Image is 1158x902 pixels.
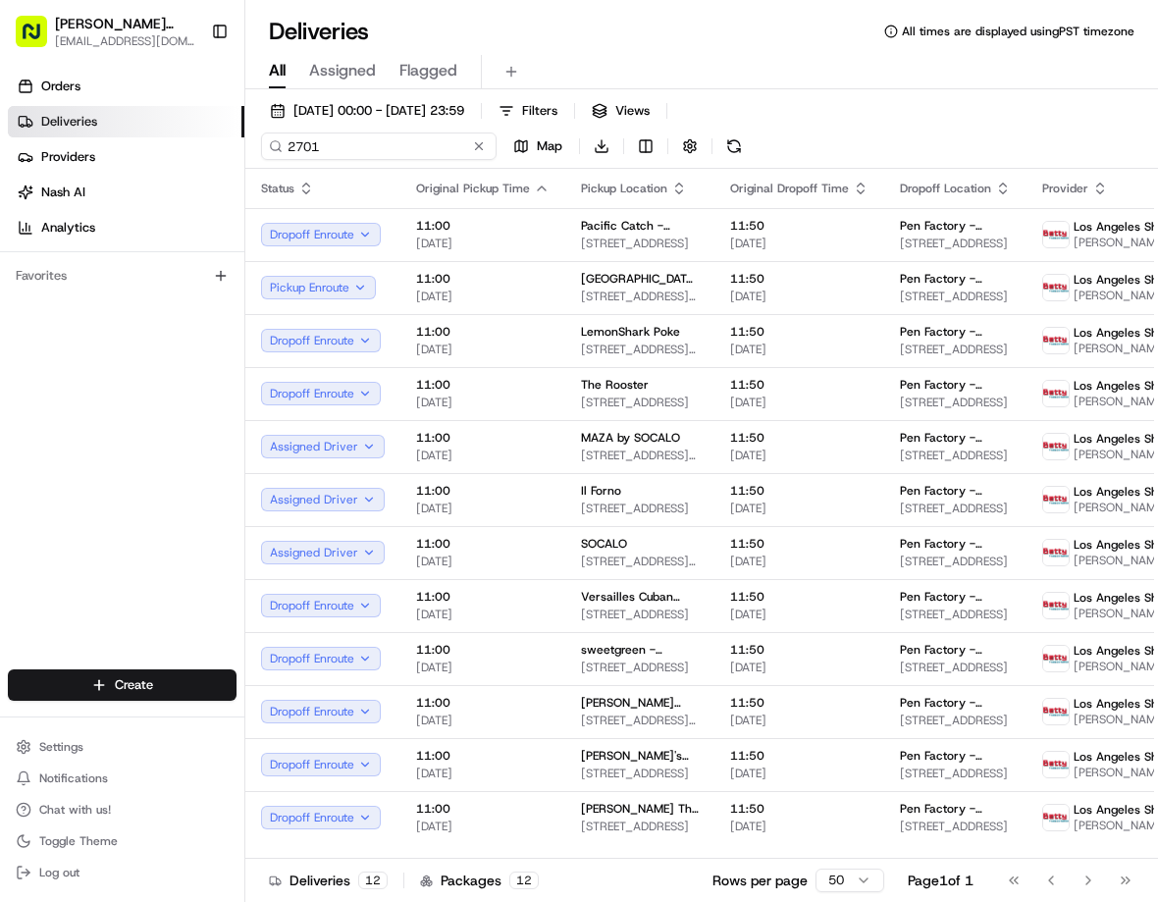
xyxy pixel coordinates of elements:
div: We're available if you need us! [88,207,270,223]
span: Pacific Catch - [GEOGRAPHIC_DATA][PERSON_NAME] [581,218,699,234]
button: Create [8,669,237,701]
span: [EMAIL_ADDRESS][DOMAIN_NAME] [55,33,195,49]
span: [DATE] [416,395,550,410]
p: Welcome 👋 [20,79,357,110]
span: [DATE] [730,766,868,781]
span: Pen Factory - Activision [900,271,1011,287]
button: Notifications [8,765,237,792]
button: See all [304,251,357,275]
span: [DATE] [730,713,868,728]
a: 📗Knowledge Base [12,378,158,413]
img: betty.jpg [1043,275,1069,300]
span: [STREET_ADDRESS] [581,660,699,675]
span: Status [261,181,294,196]
img: betty.jpg [1043,540,1069,565]
button: Dropoff Enroute [261,753,381,776]
input: Clear [51,127,324,147]
span: 11:50 [730,589,868,605]
span: Pen Factory - Activision [900,218,1011,234]
span: Knowledge Base [39,386,150,405]
span: [DATE] [416,236,550,251]
p: Rows per page [712,871,808,890]
span: Pen Factory - Activision [900,377,1011,393]
button: [PERSON_NAME] Transportation[EMAIL_ADDRESS][DOMAIN_NAME] [8,8,203,55]
button: Pickup Enroute [261,276,376,299]
span: [DATE] [730,607,868,622]
span: LemonShark Poke [581,324,680,340]
span: [STREET_ADDRESS][PERSON_NAME] [581,713,699,728]
div: Past conversations [20,255,126,271]
img: betty.jpg [1043,593,1069,618]
span: [DATE] [730,395,868,410]
button: Log out [8,859,237,886]
span: [DATE] [730,342,868,357]
span: • [113,304,120,320]
span: [STREET_ADDRESS][PERSON_NAME] [581,448,699,463]
span: SOCALO [581,536,627,552]
span: [PERSON_NAME] Kitchen & Cocktails - [GEOGRAPHIC_DATA] [581,695,699,711]
span: Pen Factory - Activision [900,430,1011,446]
img: Nash [20,20,59,59]
span: [STREET_ADDRESS] [900,289,1011,304]
img: betty.jpg [1043,699,1069,724]
span: Assigned [309,59,376,82]
span: [DATE] [730,660,868,675]
button: Dropoff Enroute [261,647,381,670]
span: 11:00 [416,377,550,393]
img: betty.jpg [1043,487,1069,512]
span: Analytics [41,219,95,237]
span: Original Pickup Time [416,181,530,196]
img: 5e9a9d7314ff4150bce227a61376b483.jpg [41,187,77,223]
button: Chat with us! [8,796,237,823]
span: [STREET_ADDRESS][US_STATE] [581,289,699,304]
span: Pen Factory - Activision [900,748,1011,764]
span: [DATE] [416,448,550,463]
span: [DATE] [416,289,550,304]
span: 11:00 [416,748,550,764]
span: All times are displayed using PST timezone [902,24,1134,39]
span: Toggle Theme [39,833,118,849]
span: 11:50 [730,536,868,552]
span: [STREET_ADDRESS] [900,236,1011,251]
button: Dropoff Enroute [261,382,381,405]
span: 11:50 [730,324,868,340]
a: Nash AI [8,177,244,208]
span: [DATE] [416,554,550,569]
img: betty.jpg [1043,752,1069,777]
span: Pickup Location [581,181,667,196]
div: 💻 [166,388,182,403]
button: Views [583,97,658,125]
span: All [269,59,286,82]
span: Nash AI [41,184,85,201]
span: [DATE] [416,607,550,622]
button: Dropoff Enroute [261,329,381,352]
a: Providers [8,141,244,173]
span: 11:00 [416,218,550,234]
span: Dropoff Location [900,181,991,196]
span: Pen Factory - Activision [900,642,1011,658]
button: Assigned Driver [261,435,385,458]
span: [DATE] [416,819,550,834]
button: Map [504,133,571,160]
span: Versailles Cuban Restaurant [581,589,699,605]
span: Chat with us! [39,802,111,818]
span: [DATE] [730,289,868,304]
button: Dropoff Enroute [261,223,381,246]
span: [STREET_ADDRESS] [581,236,699,251]
span: Pen Factory - Activision [900,483,1011,499]
span: 11:50 [730,801,868,817]
button: Settings [8,733,237,761]
span: API Documentation [185,386,315,405]
img: betty.jpg [1043,805,1069,830]
span: [PERSON_NAME] Transportation [55,14,195,33]
span: sweetgreen - Activision - Pen Factory [581,642,699,658]
div: Deliveries [269,871,388,890]
img: betty.jpg [1043,222,1069,247]
span: [DATE] [416,713,550,728]
span: [STREET_ADDRESS] [900,660,1011,675]
input: Type to search [261,133,497,160]
span: Pen Factory - Activision [900,695,1011,711]
span: Pen Factory - Activision [900,589,1011,605]
span: 11:50 [730,218,868,234]
span: [DATE] [416,766,550,781]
